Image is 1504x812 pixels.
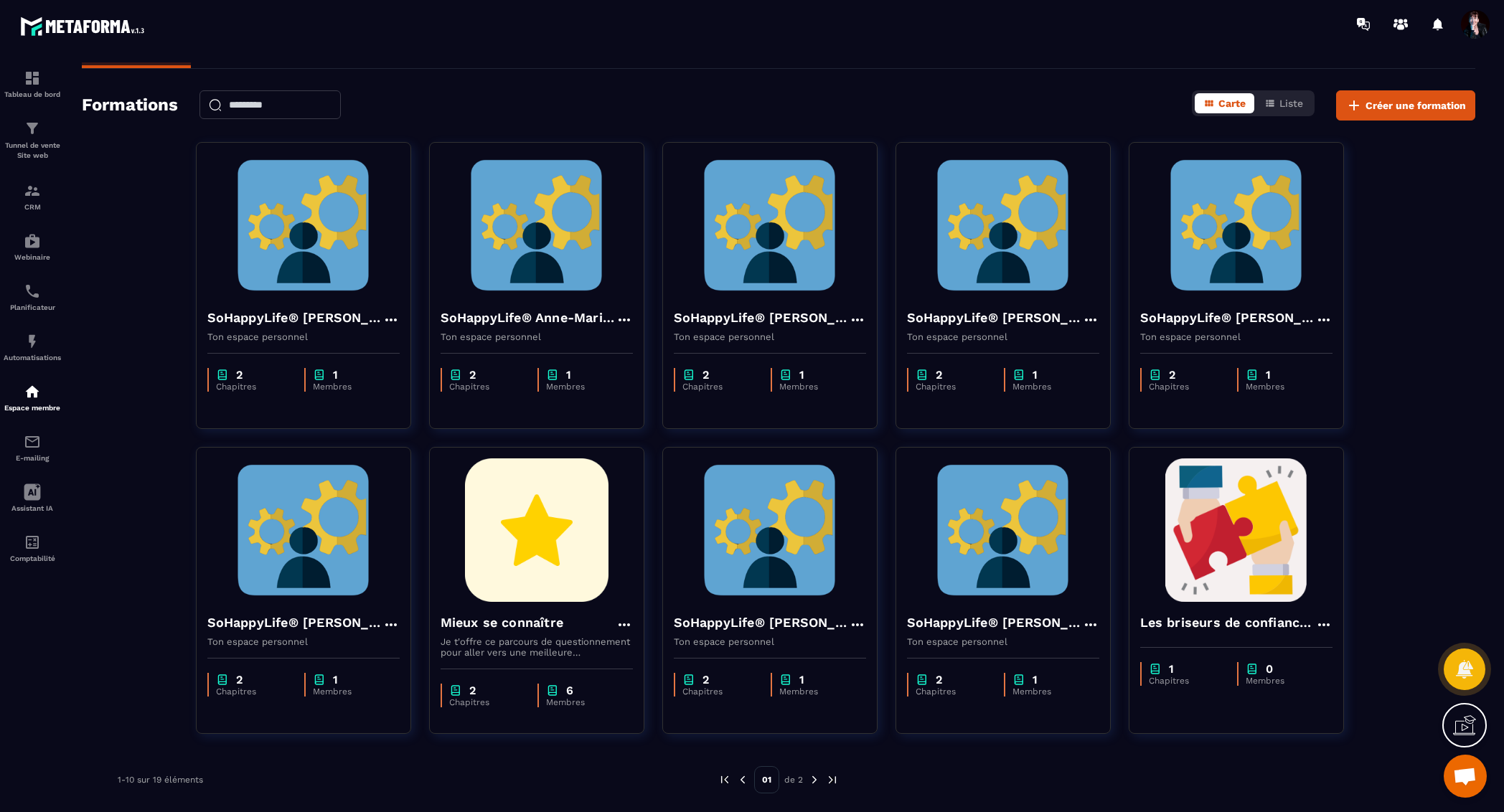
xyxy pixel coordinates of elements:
[799,368,804,382] p: 1
[702,673,709,686] p: 2
[216,673,229,686] img: chapter
[441,154,633,297] img: formation-background
[24,433,41,450] img: email
[779,368,792,382] img: chapter
[907,331,1099,342] p: Ton espace personnel
[1266,368,1271,382] p: 1
[1195,93,1254,113] button: Carte
[313,382,385,392] p: Membres
[313,368,326,382] img: chapter
[546,697,619,707] p: Membres
[826,773,839,786] img: next
[313,686,385,697] p: Membres
[662,142,896,447] a: formation-backgroundSoHappyLife® [PERSON_NAME]Ton espace personnelchapter2Chapitreschapter1Membres
[1169,662,1174,676] p: 1
[216,382,290,392] p: Chapitres
[1140,308,1315,328] h4: SoHappyLife® [PERSON_NAME]
[718,773,731,786] img: prev
[333,673,338,686] p: 1
[682,686,756,697] p: Chapitres
[1266,662,1273,676] p: 0
[449,684,462,697] img: chapter
[1140,613,1315,633] h4: Les briseurs de confiance dans l'entreprise
[1366,98,1466,113] span: Créer une formation
[1033,368,1038,382] p: 1
[207,613,382,633] h4: SoHappyLife® [PERSON_NAME]
[702,368,709,382] p: 2
[429,447,662,752] a: formation-backgroundMieux se connaîtreJe t'offre ce parcours de questionnement pour aller vers un...
[4,141,61,161] p: Tunnel de vente Site web
[4,372,61,422] a: automationsautomationsEspace membre
[1012,382,1085,392] p: Membres
[1149,368,1162,382] img: chapter
[4,322,61,372] a: automationsautomationsAutomatisations
[779,673,792,686] img: chapter
[4,222,61,272] a: automationsautomationsWebinaire
[4,253,61,261] p: Webinaire
[4,523,61,573] a: accountantaccountantComptabilité
[441,308,616,328] h4: SoHappyLife® Anne-Marine ALLEON
[4,454,61,462] p: E-mailing
[4,109,61,171] a: formationformationTunnel de vente Site web
[736,773,749,786] img: prev
[118,775,203,785] p: 1-10 sur 19 éléments
[896,142,1129,447] a: formation-backgroundSoHappyLife® [PERSON_NAME]Ton espace personnelchapter2Chapitreschapter1Membres
[469,684,476,697] p: 2
[441,636,633,658] p: Je t'offre ce parcours de questionnement pour aller vers une meilleure connaissance de toi et de ...
[674,458,866,602] img: formation-background
[1246,662,1259,676] img: chapter
[674,308,849,328] h4: SoHappyLife® [PERSON_NAME]
[1218,98,1246,109] span: Carte
[216,368,229,382] img: chapter
[566,368,571,382] p: 1
[916,673,929,686] img: chapter
[20,13,149,39] img: logo
[333,368,338,382] p: 1
[1169,368,1175,382] p: 2
[546,382,619,392] p: Membres
[4,303,61,311] p: Planificateur
[907,613,1082,633] h4: SoHappyLife® [PERSON_NAME]
[207,308,382,328] h4: SoHappyLife® [PERSON_NAME]
[4,504,61,512] p: Assistant IA
[24,333,41,350] img: automations
[779,382,852,392] p: Membres
[4,59,61,109] a: formationformationTableau de bord
[799,673,804,686] p: 1
[1279,98,1303,109] span: Liste
[24,383,41,400] img: automations
[441,458,633,602] img: formation-background
[779,686,852,697] p: Membres
[896,447,1129,752] a: formation-backgroundSoHappyLife® [PERSON_NAME]Ton espace personnelchapter2Chapitreschapter1Membres
[4,554,61,562] p: Comptabilité
[429,142,662,447] a: formation-backgroundSoHappyLife® Anne-Marine ALLEONTon espace personnelchapter2Chapitreschapter1M...
[4,272,61,322] a: schedulerschedulerPlanificateur
[907,308,1082,328] h4: SoHappyLife® [PERSON_NAME]
[1336,90,1475,121] button: Créer une formation
[1129,447,1362,752] a: formation-backgroundLes briseurs de confiance dans l'entreprisechapter1Chapitreschapter0Membres
[216,686,290,697] p: Chapitres
[1149,662,1162,676] img: chapter
[4,473,61,523] a: Assistant IA
[236,673,243,686] p: 2
[1140,331,1333,342] p: Ton espace personnel
[207,458,400,602] img: formation-background
[808,773,821,786] img: next
[1033,673,1038,686] p: 1
[674,331,866,342] p: Ton espace personnel
[662,447,896,752] a: formation-backgroundSoHappyLife® [PERSON_NAME]Ton espace personnelchapter2Chapitreschapter1Membres
[207,154,400,297] img: formation-background
[1149,382,1223,392] p: Chapitres
[449,697,523,707] p: Chapitres
[313,673,326,686] img: chapter
[916,686,990,697] p: Chapitres
[566,684,573,697] p: 6
[441,331,633,342] p: Ton espace personnel
[449,382,523,392] p: Chapitres
[546,684,559,697] img: chapter
[24,70,41,87] img: formation
[207,636,400,647] p: Ton espace personnel
[1140,154,1333,297] img: formation-background
[907,636,1099,647] p: Ton espace personnel
[674,613,849,633] h4: SoHappyLife® [PERSON_NAME]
